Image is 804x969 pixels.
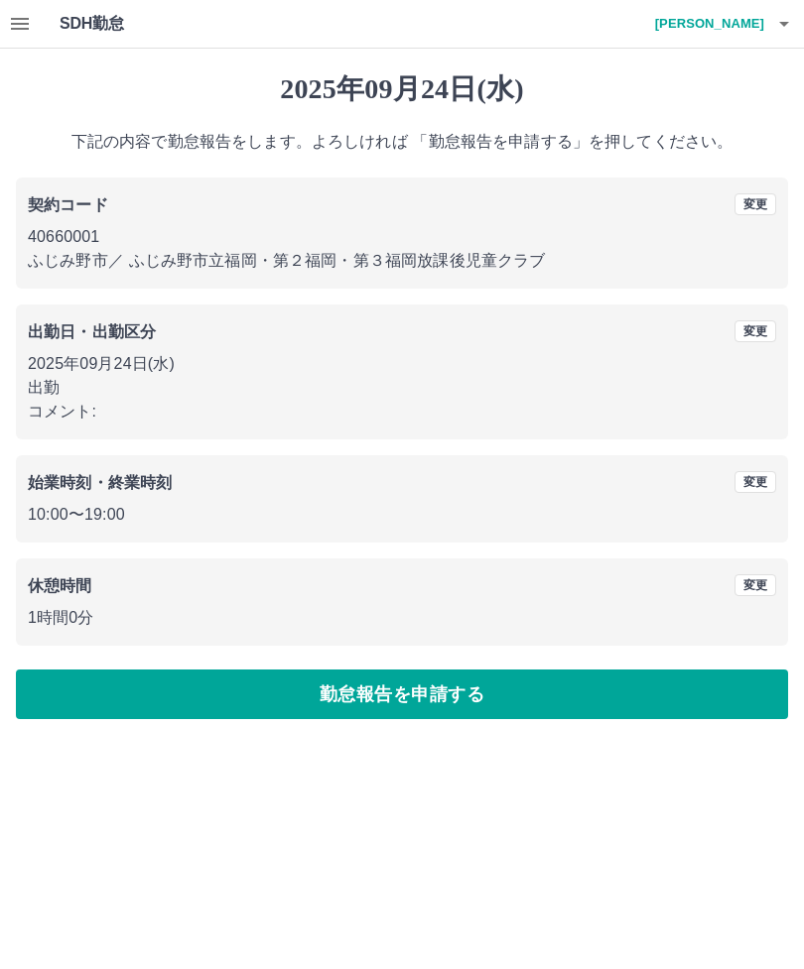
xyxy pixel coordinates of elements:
p: 2025年09月24日(水) [28,352,776,376]
button: 変更 [735,193,776,215]
b: 始業時刻・終業時刻 [28,474,172,491]
button: 変更 [735,471,776,493]
p: 1時間0分 [28,606,776,630]
button: 勤怠報告を申請する [16,669,788,719]
b: 出勤日・出勤区分 [28,323,156,340]
p: 10:00 〜 19:00 [28,503,776,527]
b: 契約コード [28,196,108,213]
p: 出勤 [28,376,776,400]
button: 変更 [735,574,776,596]
p: ふじみ野市 ／ ふじみ野市立福岡・第２福岡・第３福岡放課後児童クラブ [28,249,776,273]
p: コメント: [28,400,776,424]
p: 下記の内容で勤怠報告をします。よろしければ 「勤怠報告を申請する」を押してください。 [16,130,788,154]
button: 変更 [735,320,776,342]
p: 40660001 [28,225,776,249]
h1: 2025年09月24日(水) [16,72,788,106]
b: 休憩時間 [28,577,92,594]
